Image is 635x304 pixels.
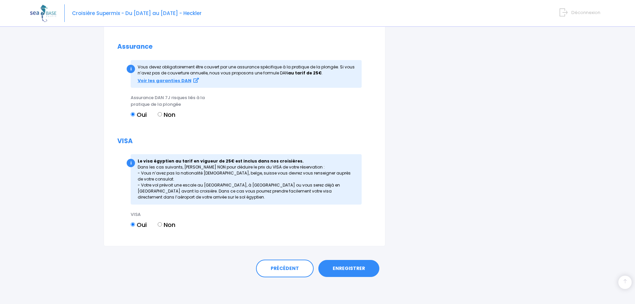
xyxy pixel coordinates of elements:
[117,137,372,145] h2: VISA
[131,222,135,227] input: Oui
[117,43,372,51] h2: Assurance
[127,65,135,73] div: i
[318,260,379,277] a: ENREGISTRER
[158,222,162,227] input: Non
[131,110,147,119] label: Oui
[131,112,135,116] input: Oui
[131,154,362,204] div: Dans les cas suivants, [PERSON_NAME] NON pour déduire le prix du VISA de votre réservation : - Vo...
[138,158,304,164] strong: Le visa égyptien au tarif en vigueur de 25€ est inclus dans nos croisières.
[138,77,191,84] strong: Voir les garanties DAN
[256,260,314,278] a: PRÉCÉDENT
[127,159,135,167] div: i
[131,94,205,107] span: Assurance DAN 7J risques liés à la pratique de la plongée
[72,10,202,17] span: Croisière Supermix - Du [DATE] au [DATE] - Heckler
[131,220,147,229] label: Oui
[131,211,141,218] span: VISA
[158,220,175,229] label: Non
[131,60,362,88] div: Vous devez obligatoirement être couvert par une assurance spécifique à la pratique de la plong...
[571,9,600,16] span: Déconnexion
[288,70,322,76] strong: au tarif de 25€
[158,112,162,116] input: Non
[158,110,175,119] label: Non
[138,78,199,83] a: Voir les garanties DAN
